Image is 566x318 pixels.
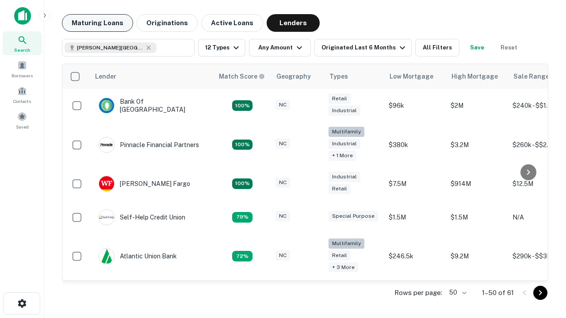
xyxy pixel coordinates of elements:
[314,39,412,57] button: Originated Last 6 Months
[329,106,360,116] div: Industrial
[415,39,459,57] button: All Filters
[329,127,364,137] div: Multifamily
[384,278,446,312] td: $200k
[329,94,351,104] div: Retail
[16,123,29,130] span: Saved
[384,234,446,279] td: $246.5k
[99,209,185,225] div: Self-help Credit Union
[13,98,31,105] span: Contacts
[3,83,42,106] a: Contacts
[329,250,351,261] div: Retail
[275,139,290,149] div: NC
[99,176,114,191] img: picture
[446,286,468,299] div: 50
[232,178,252,189] div: Matching Properties: 15, hasApolloMatch: undefined
[446,89,508,122] td: $2M
[3,31,42,55] a: Search
[329,211,378,221] div: Special Purpose
[99,248,177,264] div: Atlantic Union Bank
[384,167,446,201] td: $7.5M
[390,71,433,82] div: Low Mortgage
[99,249,114,264] img: picture
[446,64,508,89] th: High Mortgage
[329,71,348,82] div: Types
[99,210,114,225] img: picture
[201,14,263,32] button: Active Loans
[482,288,514,298] p: 1–50 of 61
[95,71,116,82] div: Lender
[446,167,508,201] td: $914M
[384,64,446,89] th: Low Mortgage
[249,39,311,57] button: Any Amount
[219,72,263,81] h6: Match Score
[321,42,408,53] div: Originated Last 6 Months
[99,98,205,114] div: Bank Of [GEOGRAPHIC_DATA]
[99,137,114,152] img: picture
[77,44,143,52] span: [PERSON_NAME][GEOGRAPHIC_DATA], [GEOGRAPHIC_DATA]
[275,250,290,261] div: NC
[513,71,549,82] div: Sale Range
[329,184,351,194] div: Retail
[276,71,311,82] div: Geography
[446,201,508,234] td: $1.5M
[137,14,198,32] button: Originations
[384,89,446,122] td: $96k
[99,98,114,113] img: picture
[3,108,42,132] a: Saved
[275,100,290,110] div: NC
[232,212,252,223] div: Matching Properties: 11, hasApolloMatch: undefined
[14,7,31,25] img: capitalize-icon.png
[384,201,446,234] td: $1.5M
[495,39,523,57] button: Reset
[275,211,290,221] div: NC
[232,140,252,150] div: Matching Properties: 25, hasApolloMatch: undefined
[14,46,30,53] span: Search
[90,64,214,89] th: Lender
[384,122,446,167] td: $380k
[329,238,364,249] div: Multifamily
[3,57,42,81] a: Borrowers
[522,219,566,261] iframe: Chat Widget
[267,14,320,32] button: Lenders
[329,172,360,182] div: Industrial
[232,100,252,111] div: Matching Properties: 14, hasApolloMatch: undefined
[214,64,271,89] th: Capitalize uses an advanced AI algorithm to match your search with the best lender. The match sco...
[11,72,33,79] span: Borrowers
[198,39,245,57] button: 12 Types
[533,286,547,300] button: Go to next page
[394,288,442,298] p: Rows per page:
[271,64,324,89] th: Geography
[219,72,265,81] div: Capitalize uses an advanced AI algorithm to match your search with the best lender. The match sco...
[99,176,190,192] div: [PERSON_NAME] Fargo
[463,39,491,57] button: Save your search to get updates of matches that match your search criteria.
[329,139,360,149] div: Industrial
[446,122,508,167] td: $3.2M
[329,151,356,161] div: + 1 more
[99,137,199,153] div: Pinnacle Financial Partners
[446,234,508,279] td: $9.2M
[324,64,384,89] th: Types
[275,178,290,188] div: NC
[62,14,133,32] button: Maturing Loans
[451,71,498,82] div: High Mortgage
[232,251,252,261] div: Matching Properties: 10, hasApolloMatch: undefined
[446,278,508,312] td: $3.3M
[329,262,358,273] div: + 3 more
